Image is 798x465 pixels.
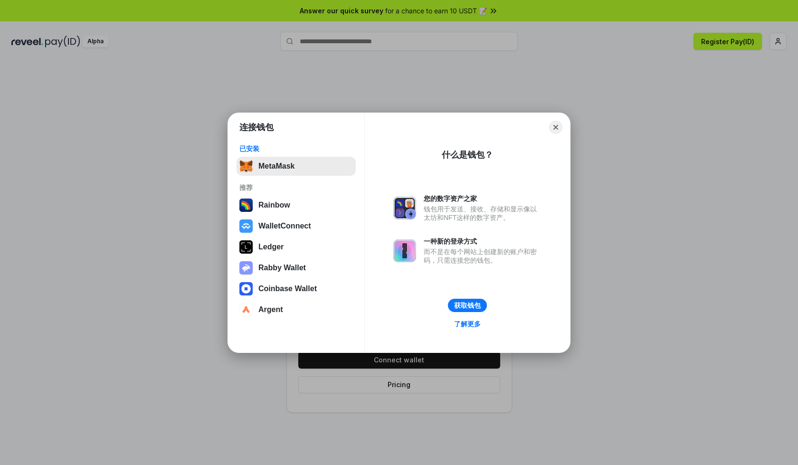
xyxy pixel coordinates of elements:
[393,197,416,219] img: svg+xml,%3Csvg%20xmlns%3D%22http%3A%2F%2Fwww.w3.org%2F2000%2Fsvg%22%20fill%3D%22none%22%20viewBox...
[239,282,253,295] img: svg+xml,%3Csvg%20width%3D%2228%22%20height%3D%2228%22%20viewBox%3D%220%200%2028%2028%22%20fill%3D...
[237,279,356,298] button: Coinbase Wallet
[237,196,356,215] button: Rainbow
[258,305,283,314] div: Argent
[258,264,306,272] div: Rabby Wallet
[237,237,356,256] button: Ledger
[239,219,253,233] img: svg+xml,%3Csvg%20width%3D%2228%22%20height%3D%2228%22%20viewBox%3D%220%200%2028%2028%22%20fill%3D...
[239,122,274,133] h1: 连接钱包
[454,320,481,328] div: 了解更多
[258,162,294,171] div: MetaMask
[442,149,493,161] div: 什么是钱包？
[424,194,541,203] div: 您的数字资产之家
[393,239,416,262] img: svg+xml,%3Csvg%20xmlns%3D%22http%3A%2F%2Fwww.w3.org%2F2000%2Fsvg%22%20fill%3D%22none%22%20viewBox...
[237,157,356,176] button: MetaMask
[258,243,284,251] div: Ledger
[239,183,353,192] div: 推荐
[239,144,353,153] div: 已安装
[424,237,541,246] div: 一种新的登录方式
[454,301,481,310] div: 获取钱包
[239,199,253,212] img: svg+xml,%3Csvg%20width%3D%22120%22%20height%3D%22120%22%20viewBox%3D%220%200%20120%20120%22%20fil...
[237,300,356,319] button: Argent
[424,247,541,265] div: 而不是在每个网站上创建新的账户和密码，只需连接您的钱包。
[424,205,541,222] div: 钱包用于发送、接收、存储和显示像以太坊和NFT这样的数字资产。
[237,217,356,236] button: WalletConnect
[549,121,562,134] button: Close
[239,303,253,316] img: svg+xml,%3Csvg%20width%3D%2228%22%20height%3D%2228%22%20viewBox%3D%220%200%2028%2028%22%20fill%3D...
[258,222,311,230] div: WalletConnect
[239,160,253,173] img: svg+xml,%3Csvg%20fill%3D%22none%22%20height%3D%2233%22%20viewBox%3D%220%200%2035%2033%22%20width%...
[239,261,253,275] img: svg+xml,%3Csvg%20xmlns%3D%22http%3A%2F%2Fwww.w3.org%2F2000%2Fsvg%22%20fill%3D%22none%22%20viewBox...
[237,258,356,277] button: Rabby Wallet
[258,285,317,293] div: Coinbase Wallet
[448,299,487,312] button: 获取钱包
[239,240,253,254] img: svg+xml,%3Csvg%20xmlns%3D%22http%3A%2F%2Fwww.w3.org%2F2000%2Fsvg%22%20width%3D%2228%22%20height%3...
[258,201,290,209] div: Rainbow
[448,318,486,330] a: 了解更多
